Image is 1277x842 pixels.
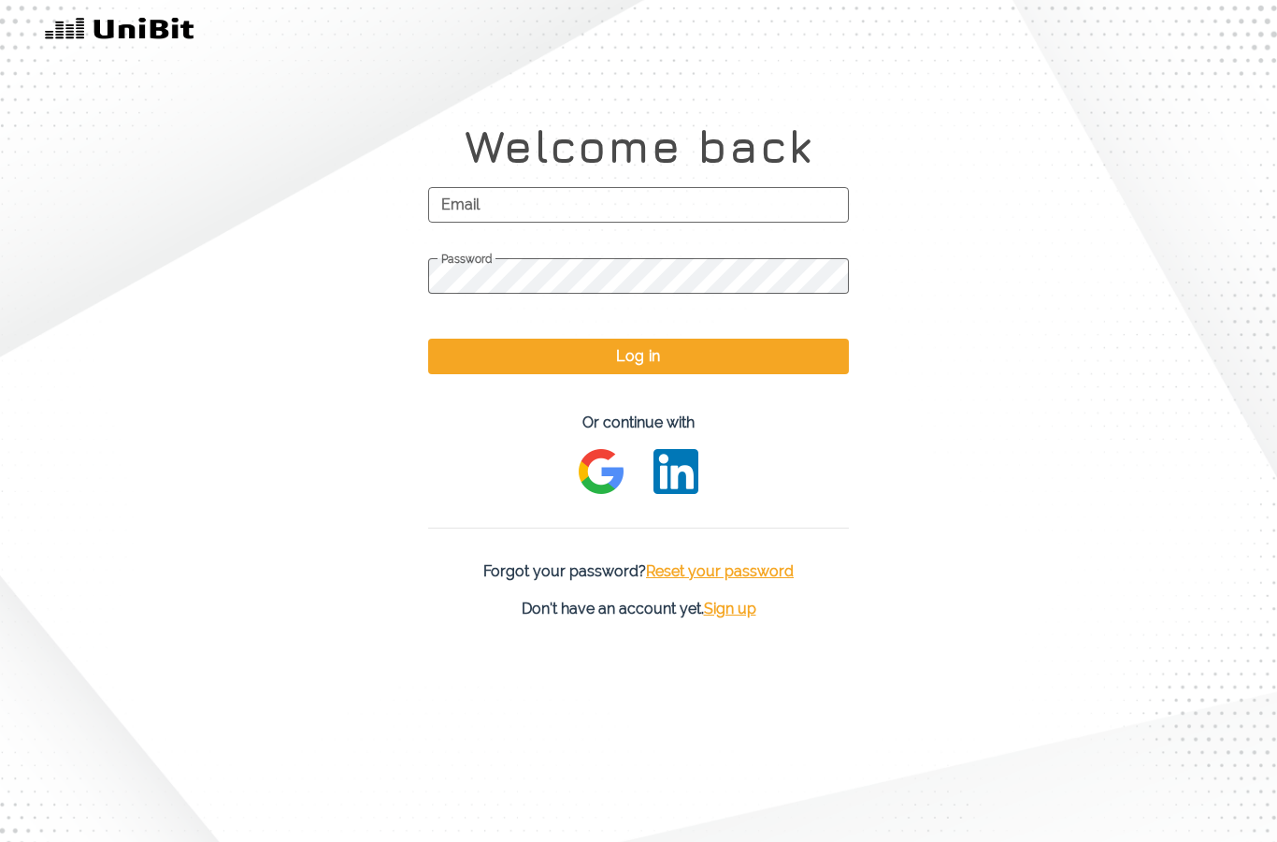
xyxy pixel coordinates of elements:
span: Email [428,181,849,228]
button: Log in [428,339,849,374]
span: Reset your password [646,562,794,580]
img: v31kVAdV+ltHqyPP9805dAV0ttielyHdjWdf+P4AoAAAAleaEIAAAAEFwBAABAcAUAAEBwBQAAAMEVAAAABFcAAAAEVwAAABB... [45,15,194,45]
p: Forgot your password? [428,560,849,583]
img: wAAAABJRU5ErkJggg== [579,449,624,494]
span: Password [428,253,849,267]
p: Or continue with [428,412,849,434]
img: wNDaQje097HcAAAAABJRU5ErkJggg== [653,449,698,494]
p: Don't have an account yet. [120,598,1157,620]
h1: Welcome back [120,120,1157,174]
input: Password [428,258,849,294]
span: Sign up [704,600,756,617]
